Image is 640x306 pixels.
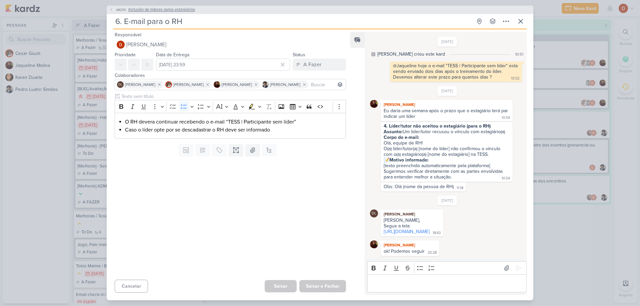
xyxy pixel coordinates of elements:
div: Eu daria uma semana após o prazo que o estagiário terá par indicar um líder [384,108,509,119]
div: 20:28 [428,250,437,255]
span: [PERSON_NAME] [126,41,166,49]
div: 10:53 [511,76,519,81]
div: Editor toolbar [367,261,527,274]
span: [PERSON_NAME] [270,82,300,88]
img: Cezar Giusti [165,81,172,88]
span: [PERSON_NAME] [222,82,252,88]
div: 10:54 [502,176,510,181]
div: [PERSON_NAME] criou este kard [377,51,445,58]
strong: Corpo do e-mail: [384,135,419,140]
button: A Fazer [293,59,346,71]
div: 11:18 [457,185,463,191]
div: [PERSON_NAME] [382,242,438,248]
label: Data de Entrega [156,52,189,58]
div: 10:54 [502,115,510,121]
input: Select a date [156,59,290,71]
button: [PERSON_NAME] [115,39,346,51]
div: [PERSON_NAME] [382,101,511,108]
div: A Fazer [303,61,321,69]
div: [PERSON_NAME], [384,217,440,223]
div: Editor editing area: main [367,274,527,293]
strong: 4. Líder/tutor não aceitou o estagiário (para o RH) [384,123,491,129]
label: Status [293,52,305,58]
label: Responsável [115,32,141,38]
div: Editor toolbar [115,100,346,113]
div: Danilo Leite [117,81,124,88]
input: Texto sem título [120,93,346,100]
img: Davi Elias Teixeira [117,41,125,49]
label: Prioridade [115,52,136,58]
div: [PERSON_NAME] [382,211,442,217]
input: Kard Sem Título [113,15,472,27]
div: Olá, equipe de RH! [384,135,510,146]
a: [URL][DOMAIN_NAME] [384,229,430,234]
div: 10:51 [515,51,523,57]
div: Sugerimos verificar diretamente com as partes envolvidas para entender melhor a situação. [384,168,504,180]
div: Colaboradores [115,72,346,79]
img: Jaqueline Molina [370,100,378,108]
span: [PERSON_NAME] [125,82,155,88]
strong: Motivo informado: [389,157,429,163]
li: O RH devera continuar recebendo o e-mail “TESS | Participante sem líder” [125,118,342,126]
div: O(a) líder/tutor(a) [nome do líder] não confirmou o vínculo com o(a) estagiário(a) [nome do estag... [384,146,510,157]
div: @Jaqueline hoje o e-mail "TESS | Participante sem líder" esta sendo enviado dois dias após o trei... [393,63,519,80]
div: 📝 [texto preenchido automaticamente pela plataforma] [384,157,510,168]
div: Editor editing area: main [115,113,346,139]
div: Danilo Leite [370,209,378,217]
strong: Assunto: [384,129,403,135]
button: Cancelar [115,280,148,293]
div: ok! Podemos seguir [384,248,425,254]
p: DL [372,212,376,215]
div: Obs: Olá (nome da pessoa de RH) [384,184,454,189]
span: [PERSON_NAME] [173,82,204,88]
li: Caso o líder opte por se descadastrar o RH deve ser informado [125,126,342,134]
img: Jaqueline Molina [214,81,220,88]
img: Pedro Luahn Simões [262,81,269,88]
div: 18:43 [433,230,441,236]
img: Jaqueline Molina [370,240,378,248]
div: Um líder/tutor recusou o vínculo com estagiário(a) [384,129,510,135]
p: DL [118,83,122,87]
div: Segue a tela: [384,223,440,229]
input: Buscar [310,81,344,89]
